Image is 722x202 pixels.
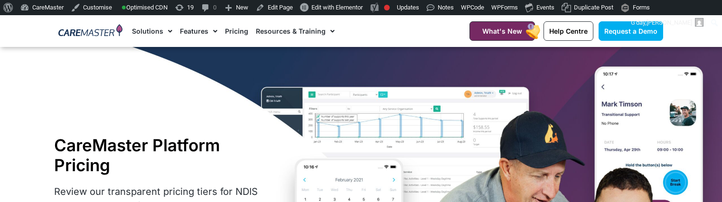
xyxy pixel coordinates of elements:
[132,15,446,47] nav: Menu
[469,21,535,41] a: What's New
[54,135,268,175] h1: CareMaster Platform Pricing
[384,5,390,10] div: Focus keyphrase not set
[647,19,692,26] span: [PERSON_NAME]
[180,15,217,47] a: Features
[549,27,588,35] span: Help Centre
[604,27,657,35] span: Request a Demo
[58,24,122,38] img: CareMaster Logo
[628,15,707,30] a: G'day,
[132,15,172,47] a: Solutions
[544,21,593,41] a: Help Centre
[311,4,363,11] span: Edit with Elementor
[256,15,335,47] a: Resources & Training
[225,15,248,47] a: Pricing
[482,27,522,35] span: What's New
[599,21,663,41] a: Request a Demo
